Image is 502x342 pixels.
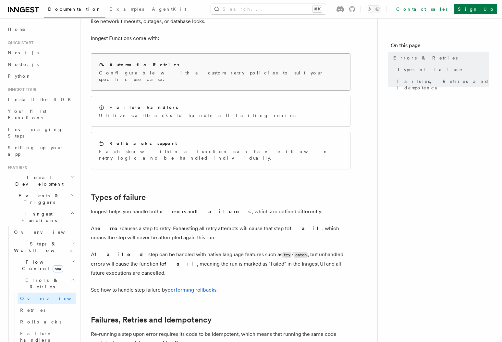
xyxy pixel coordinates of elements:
strong: failures [196,208,252,215]
span: Node.js [8,62,39,67]
a: Leveraging Steps [5,124,76,142]
span: Python [8,73,31,79]
a: Documentation [44,2,105,18]
a: Sign Up [454,4,497,14]
a: Failure handlersUtilize callbacks to handle all failing retries. [91,96,350,127]
span: Local Development [5,174,71,187]
p: Each step within a function can have its own retry logic and be handled individually. [99,148,342,161]
span: new [53,265,63,272]
a: Node.js [5,59,76,70]
span: Failures, Retries and Idempotency [397,78,489,91]
button: Events & Triggers [5,190,76,208]
a: Overview [11,226,76,238]
span: Home [8,26,26,33]
a: Examples [105,2,148,18]
p: An causes a step to retry. Exhausting all retry attempts will cause that step to , which means th... [91,224,350,242]
a: Your first Functions [5,105,76,124]
button: Steps & Workflows [11,238,76,256]
p: Inngest helps you handle both and , which are defined differently. [91,207,350,216]
a: Failures, Retries and Idempotency [91,315,212,324]
span: Examples [109,7,144,12]
a: AgentKit [148,2,190,18]
p: See how to handle step failure by . [91,285,350,295]
a: Python [5,70,76,82]
span: Steps & Workflows [11,241,72,254]
kbd: ⌘K [313,6,322,12]
a: Types of failure [91,193,146,202]
p: Inngest Functions come with: [91,34,350,43]
h2: Automatic Retries [109,61,179,68]
span: Rollbacks [20,319,61,324]
a: Setting up your app [5,142,76,160]
strong: failed [94,251,148,257]
span: Setting up your app [8,145,64,157]
span: Features [5,165,27,170]
a: Install the SDK [5,94,76,105]
a: Types of failure [395,64,489,75]
span: Overview [20,296,87,301]
button: Toggle dark mode [366,5,381,13]
span: Inngest Functions [5,211,70,224]
a: Errors & Retries [391,52,489,64]
p: Utilize callbacks to handle all failing retries. [99,112,300,119]
a: performing rollbacks [167,287,216,293]
p: Configurable with a custom retry policies to suit your specific use case. [99,70,342,83]
span: Inngest tour [5,87,36,92]
h2: Failure handlers [109,104,178,111]
a: Rollbacks [18,316,76,328]
a: Rollbacks supportEach step within a function can have its own retry logic and be handled individu... [91,132,350,169]
a: Retries [18,304,76,316]
button: Search...⌘K [211,4,326,14]
button: Local Development [5,172,76,190]
strong: fail [164,261,197,267]
strong: fail [289,225,322,231]
span: Quick start [5,40,33,46]
span: Next.js [8,50,39,55]
a: Next.js [5,47,76,59]
span: Overview [14,230,81,235]
span: Errors & Retries [393,55,458,61]
span: Leveraging Steps [8,127,63,138]
a: Overview [18,293,76,304]
button: Errors & Retries [11,274,76,293]
span: AgentKit [152,7,186,12]
h2: Rollbacks support [109,140,177,147]
strong: errors [160,208,188,215]
strong: error [97,225,122,231]
button: Flow Controlnew [11,256,76,274]
span: Events & Triggers [5,192,71,205]
code: catch [294,252,308,258]
a: Failures, Retries and Idempotency [395,75,489,94]
span: Retries [20,308,45,313]
p: A step can be handled with native language features such as / , but unhandled errors will cause t... [91,250,350,278]
h4: On this page [391,42,489,52]
span: Types of failure [397,66,463,73]
button: Inngest Functions [5,208,76,226]
span: Flow Control [11,259,71,272]
span: Your first Functions [8,109,46,120]
a: Automatic RetriesConfigurable with a custom retry policies to suit your specific use case. [91,53,350,91]
span: Install the SDK [8,97,75,102]
a: Home [5,23,76,35]
span: Documentation [48,7,102,12]
span: Errors & Retries [11,277,70,290]
a: Contact sales [392,4,451,14]
code: try [282,252,291,258]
